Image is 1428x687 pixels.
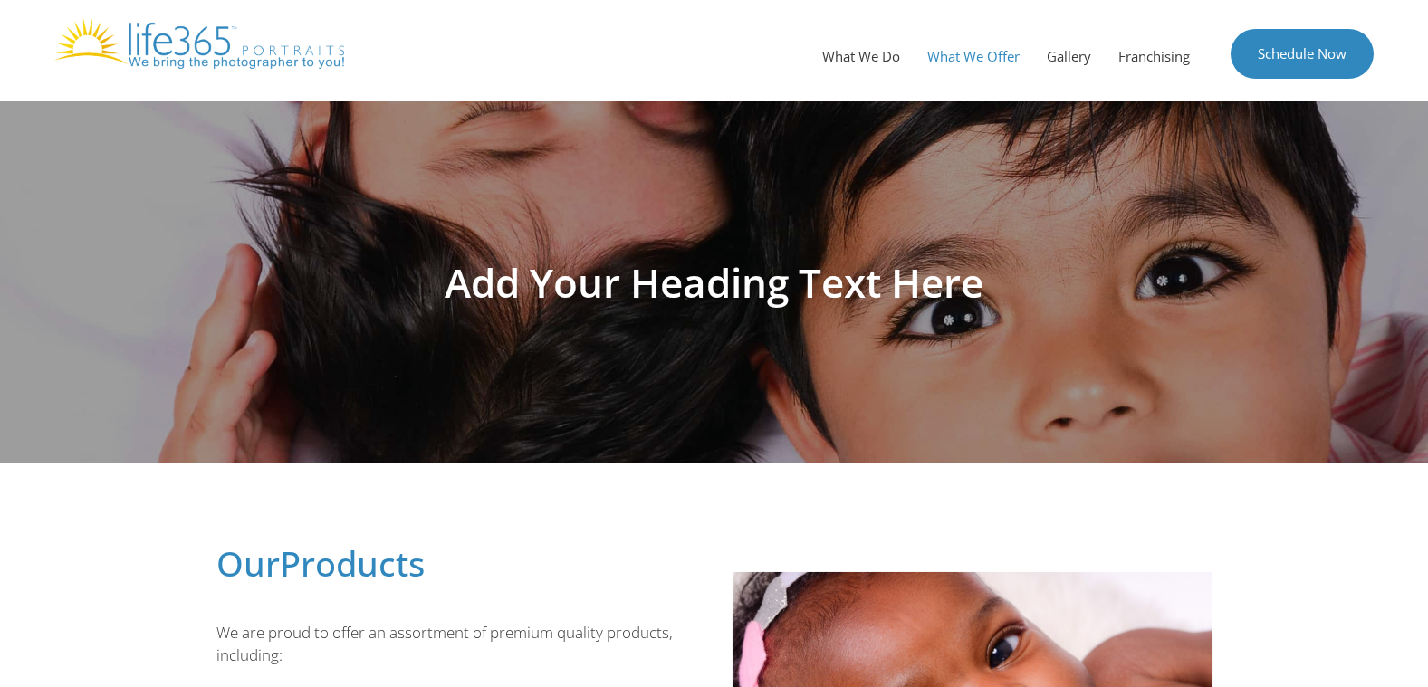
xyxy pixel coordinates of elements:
[216,539,280,587] span: Our
[54,18,344,69] img: Life365
[1033,29,1105,83] a: Gallery
[809,29,914,83] a: What We Do
[914,29,1033,83] a: What We Offer
[280,539,425,587] span: Products
[216,621,696,667] p: We are proud to offer an assortment of premium quality products, including:
[207,262,1222,302] h1: Add Your Heading Text Here
[1105,29,1203,83] a: Franchising
[1231,29,1374,79] a: Schedule Now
